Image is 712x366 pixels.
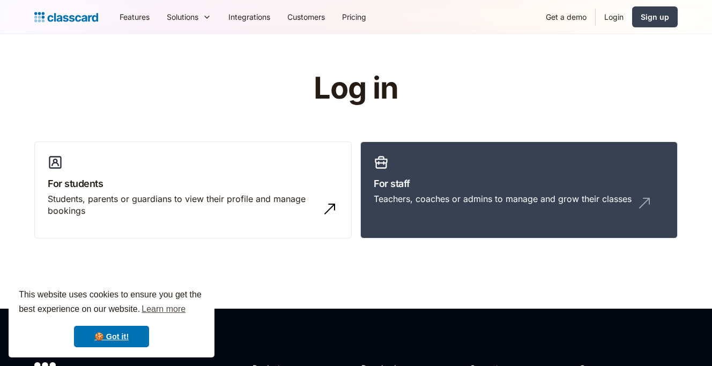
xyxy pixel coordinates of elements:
[596,5,632,29] a: Login
[186,72,526,105] h1: Log in
[34,141,352,239] a: For studentsStudents, parents or guardians to view their profile and manage bookings
[167,11,198,23] div: Solutions
[48,193,317,217] div: Students, parents or guardians to view their profile and manage bookings
[48,176,338,191] h3: For students
[140,301,187,317] a: learn more about cookies
[374,176,664,191] h3: For staff
[220,5,279,29] a: Integrations
[333,5,375,29] a: Pricing
[374,193,632,205] div: Teachers, coaches or admins to manage and grow their classes
[34,10,98,25] a: Logo
[632,6,678,27] a: Sign up
[74,326,149,347] a: dismiss cookie message
[641,11,669,23] div: Sign up
[279,5,333,29] a: Customers
[537,5,595,29] a: Get a demo
[360,141,678,239] a: For staffTeachers, coaches or admins to manage and grow their classes
[19,288,204,317] span: This website uses cookies to ensure you get the best experience on our website.
[111,5,158,29] a: Features
[158,5,220,29] div: Solutions
[9,278,214,357] div: cookieconsent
